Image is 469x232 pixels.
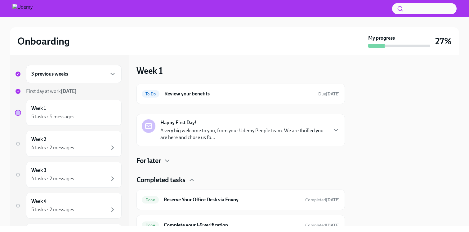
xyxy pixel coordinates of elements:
h2: Onboarding [17,35,70,47]
strong: Happy First Day! [160,119,197,126]
a: DoneComplete your I-9 verificationCompleted[DATE] [142,220,340,230]
a: Week 15 tasks • 5 messages [15,100,122,126]
span: August 18th, 2025 10:00 [318,91,340,97]
span: Completed [305,197,340,203]
a: DoneReserve Your Office Desk via EnvoyCompleted[DATE] [142,195,340,205]
img: Udemy [12,4,33,14]
span: Completed [305,223,340,228]
span: First day at work [26,88,77,94]
p: A very big welcome to you, from your Udemy People team. We are thrilled you are here and chose us... [160,127,327,141]
strong: [DATE] [326,223,340,228]
strong: [DATE] [326,91,340,97]
h6: Review your benefits [164,90,313,97]
h4: Completed tasks [136,175,185,185]
h6: 3 previous weeks [31,71,68,77]
div: Completed tasks [136,175,345,185]
div: 4 tasks • 2 messages [31,144,74,151]
a: Week 45 tasks • 2 messages [15,193,122,219]
a: Week 34 tasks • 2 messages [15,162,122,188]
h4: For later [136,156,161,165]
div: 5 tasks • 2 messages [31,206,74,213]
h3: Week 1 [136,65,163,76]
h6: Week 4 [31,198,47,205]
span: August 11th, 2025 12:52 [305,197,340,203]
strong: [DATE] [61,88,77,94]
span: Done [142,223,159,228]
h3: 27% [435,36,452,47]
span: Due [318,91,340,97]
h6: Week 3 [31,167,47,174]
h6: Week 1 [31,105,46,112]
h6: Complete your I-9 verification [164,222,300,229]
div: 4 tasks • 2 messages [31,175,74,182]
span: Done [142,198,159,202]
strong: My progress [368,35,395,42]
h6: Reserve Your Office Desk via Envoy [164,196,300,203]
strong: [DATE] [326,197,340,203]
a: To DoReview your benefitsDue[DATE] [142,89,340,99]
a: First day at work[DATE] [15,88,122,95]
div: For later [136,156,345,165]
span: August 11th, 2025 11:05 [305,222,340,228]
h6: Week 2 [31,136,46,143]
span: To Do [142,92,159,96]
div: 3 previous weeks [26,65,122,83]
a: Week 24 tasks • 2 messages [15,131,122,157]
div: 5 tasks • 5 messages [31,113,74,120]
